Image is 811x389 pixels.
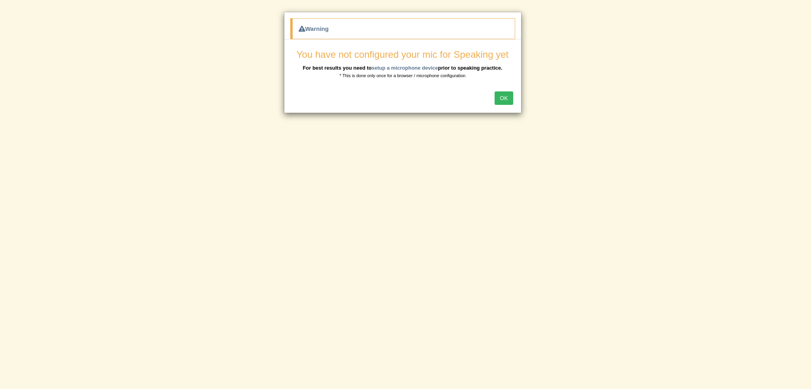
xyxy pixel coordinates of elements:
[340,73,466,78] small: * This is done only once for a browser / microphone configuration
[303,65,502,71] b: For best results you need to prior to speaking practice.
[297,49,508,60] span: You have not configured your mic for Speaking yet
[290,18,515,39] div: Warning
[495,91,513,105] button: OK
[371,65,438,71] a: setup a microphone device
